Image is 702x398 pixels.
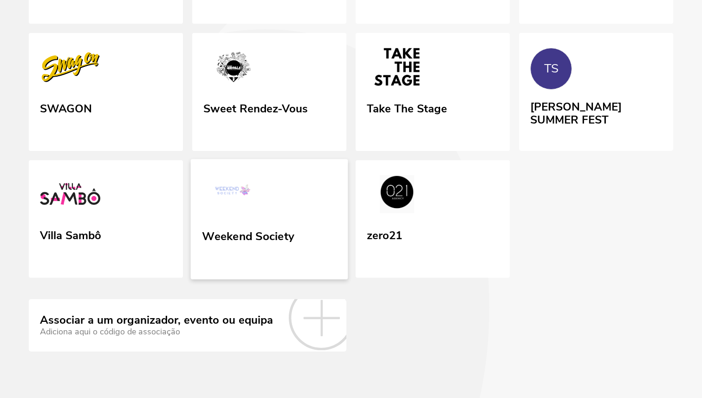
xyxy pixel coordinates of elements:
img: Sweet Rendez-Vous [203,48,264,90]
div: Villa Sambô [40,226,101,242]
img: zero21 [367,175,427,217]
a: TS [PERSON_NAME] SUMMER FEST [519,33,673,149]
div: Take The Stage [367,99,447,116]
div: Sweet Rendez-Vous [203,99,308,116]
img: Weekend Society [202,174,264,217]
div: SWAGON [40,99,92,116]
div: TS [544,62,559,76]
div: zero21 [367,226,402,242]
div: [PERSON_NAME] SUMMER FEST [530,97,662,126]
a: Weekend Society Weekend Society [191,159,348,279]
div: Weekend Society [202,226,294,243]
img: Take The Stage [367,48,427,90]
a: Villa Sambô Villa Sambô [29,160,183,278]
img: SWAGON [40,48,100,90]
a: SWAGON SWAGON [29,33,183,151]
a: Sweet Rendez-Vous Sweet Rendez-Vous [192,33,346,151]
div: Associar a um organizador, evento ou equipa [40,314,273,327]
a: Associar a um organizador, evento ou equipa Adiciona aqui o código de associação [29,299,346,351]
div: Adiciona aqui o código de associação [40,327,273,337]
img: Villa Sambô [40,175,100,217]
a: zero21 zero21 [356,160,510,278]
a: Take The Stage Take The Stage [356,33,510,151]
